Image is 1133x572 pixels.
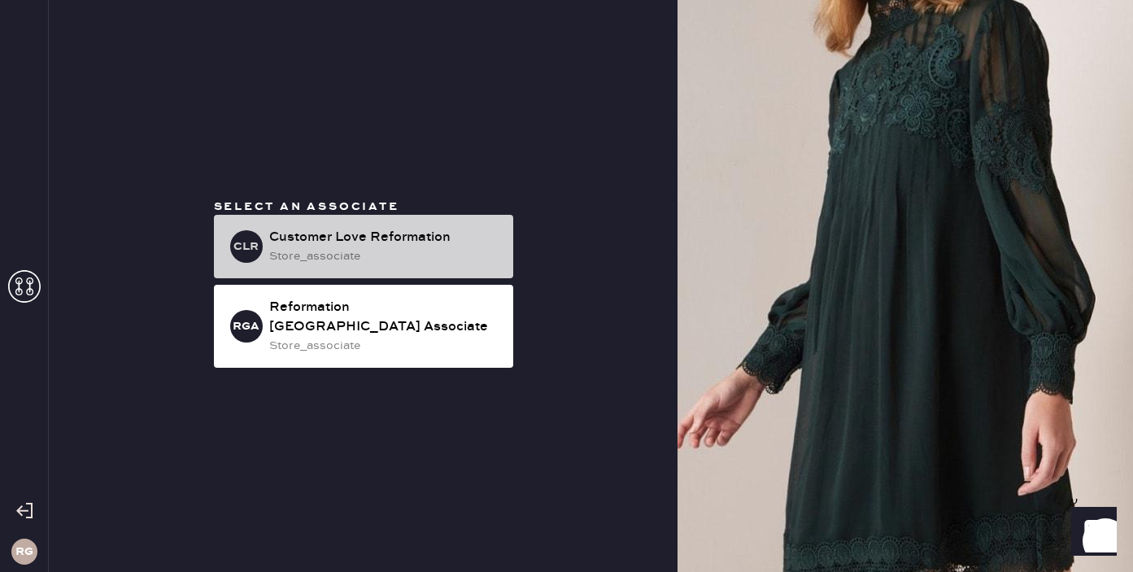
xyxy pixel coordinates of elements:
h3: RG [15,546,33,557]
span: Select an associate [214,199,399,214]
h3: RGA [233,321,259,332]
div: Reformation [GEOGRAPHIC_DATA] Associate [269,298,500,337]
div: store_associate [269,337,500,355]
h3: CLR [233,241,259,252]
div: Customer Love Reformation [269,228,500,247]
div: store_associate [269,247,500,265]
iframe: Front Chat [1056,499,1126,569]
